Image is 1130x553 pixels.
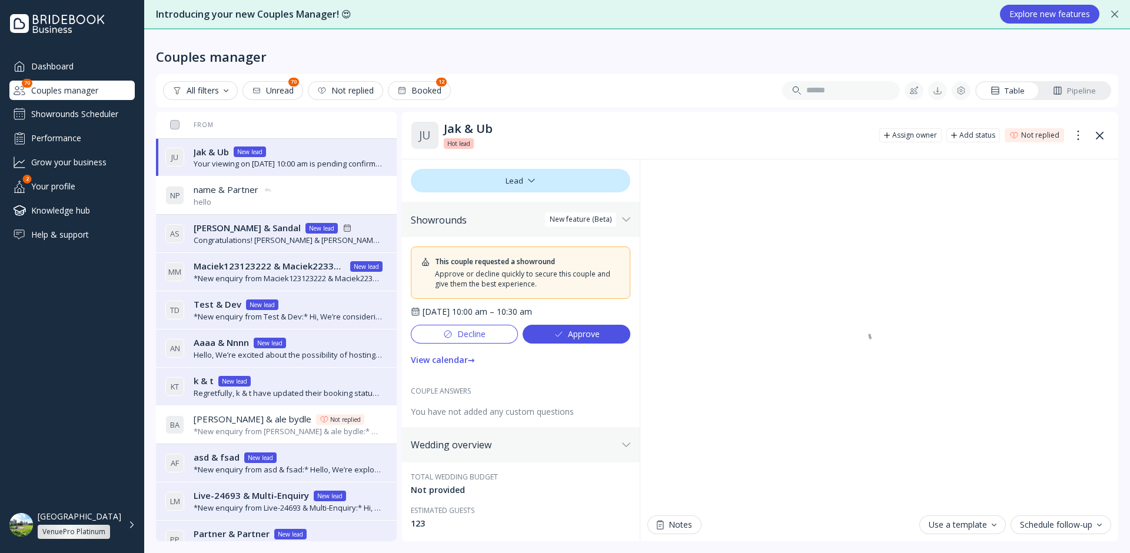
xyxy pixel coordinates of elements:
[165,415,184,434] div: B A
[165,301,184,319] div: T D
[554,329,600,339] div: Approve
[919,515,1006,534] button: Use a template
[194,311,383,322] div: *New enquiry from Test & Dev:* Hi, We’re considering your venue for our wedding and would love to...
[9,105,135,124] div: Showrounds Scheduler
[317,491,343,501] div: New lead
[447,139,470,148] span: Hot lead
[330,415,361,424] div: Not replied
[411,386,630,396] div: COUPLE ANSWERS
[42,527,105,537] div: VenuePro Platinum
[1053,85,1096,96] div: Pipeline
[9,81,135,100] a: Couples manager70
[172,86,228,95] div: All filters
[194,541,383,552] div: *New enquiry from Romeo & [PERSON_NAME]:* Hello, We’re excited about the possibility of hosting o...
[444,122,870,136] div: Jak & Ub
[1020,520,1102,529] div: Schedule follow-up
[657,520,692,529] div: Notes
[435,256,555,266] div: This couple requested a showround
[523,325,630,344] button: Approve
[435,269,620,289] div: Approve or decline quickly to secure this couple and give them the best experience.
[9,176,135,196] div: Your profile
[194,235,383,246] div: Congratulations! [PERSON_NAME] & [PERSON_NAME] have indicated that they have chosen you for their...
[1021,131,1059,140] div: Not replied
[194,298,241,311] span: Test & Dev
[165,339,184,358] div: A N
[194,146,229,158] span: Jak & Ub
[165,224,184,243] div: A S
[165,148,184,166] div: J U
[9,176,135,196] a: Your profile2
[194,349,383,361] div: Hello, We’re excited about the possibility of hosting our wedding at your venue. Could you provid...
[411,539,630,549] div: Ideal date
[411,169,630,192] div: Lead
[242,81,303,100] button: Unread
[308,81,383,100] button: Not replied
[991,85,1025,96] div: Table
[411,406,630,418] div: You have not added any custom questions
[250,300,275,309] div: New lead
[550,215,611,224] div: New feature (Beta)
[237,147,262,156] div: New lead
[194,489,309,502] span: Live-24693 & Multi-Enquiry
[1009,9,1090,19] div: Explore new features
[156,8,988,21] div: Introducing your new Couples Manager! 😍
[411,484,630,496] div: Not provided
[411,355,475,365] div: View calendar →
[194,375,214,387] span: k & t
[388,81,451,100] button: Booked
[411,472,630,482] div: Total wedding budget
[1000,5,1099,24] button: Explore new features
[222,377,247,386] div: New lead
[411,351,475,369] button: View calendar→
[1011,515,1111,534] button: Schedule follow-up
[278,529,303,539] div: New lead
[252,86,294,95] div: Unread
[317,86,374,95] div: Not replied
[959,131,995,140] div: Add status
[411,518,630,529] div: 123
[194,451,240,464] span: asd & fsad
[248,453,273,462] div: New lead
[194,273,383,284] div: *New enquiry from Maciek123123222 & Maciek2233333:* Hi, We tried booking a viewing at your venue,...
[411,121,439,149] div: J U
[165,454,184,472] div: A F
[288,78,299,86] div: 70
[23,175,32,184] div: 2
[443,329,486,339] div: Decline
[411,325,519,344] button: Decline
[647,515,702,534] button: Notes
[194,196,272,208] div: hello
[9,81,135,100] div: Couples manager
[156,48,267,65] div: Couples manager
[309,224,334,233] div: New lead
[194,426,383,437] div: *New enquiry from [PERSON_NAME] & ale bydle:* Hi there, We’re very interested in your venue for o...
[163,81,238,100] button: All filters
[411,439,617,451] div: Wedding overview
[9,513,33,537] img: dpr=2,fit=cover,g=face,w=48,h=48
[892,131,937,140] div: Assign owner
[9,225,135,244] a: Help & support
[22,79,32,88] div: 70
[194,413,311,425] span: [PERSON_NAME] & ale bydle
[38,511,121,522] div: [GEOGRAPHIC_DATA]
[9,152,135,172] a: Grow your business
[194,260,345,272] span: Maciek123123222 & Maciek2233333
[194,502,383,514] div: *New enquiry from Live-24693 & Multi-Enquiry:* Hi, We’re considering your venue for our wedding a...
[194,158,383,169] div: Your viewing on [DATE] 10:00 am is pending confirmation. The venue will approve or decline shortl...
[194,337,249,349] span: Aaaa & Nnnn
[436,78,447,86] div: 12
[9,201,135,220] div: Knowledge hub
[194,464,383,475] div: *New enquiry from asd & fsad:* Hello, We’re exploring options for our wedding venue, and yours lo...
[9,56,135,76] a: Dashboard
[423,306,532,318] div: [DATE] 10:00 am – 10:30 am
[165,262,184,281] div: M M
[165,186,184,205] div: N P
[165,377,184,396] div: K T
[411,505,630,515] div: Estimated guests
[165,121,214,129] div: From
[165,492,184,511] div: L M
[354,262,379,271] div: New lead
[194,222,301,234] span: [PERSON_NAME] & Sandal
